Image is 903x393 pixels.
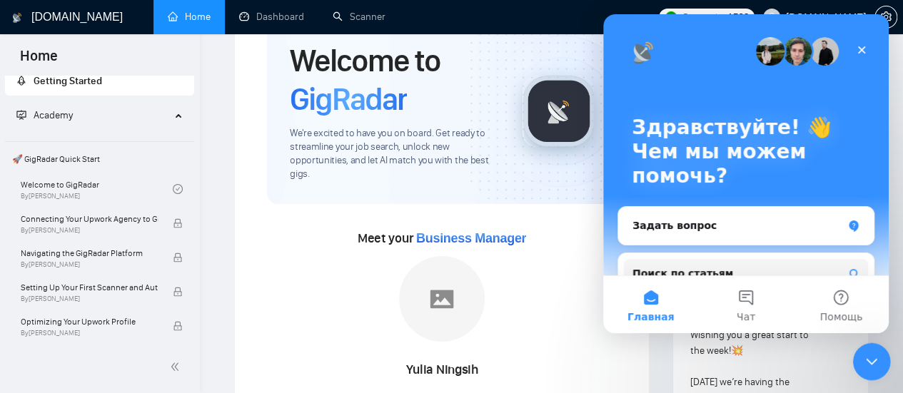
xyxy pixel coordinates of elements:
span: Business Manager [416,231,526,245]
span: Home [9,46,69,76]
img: logo [12,6,22,29]
span: GigRadar [290,80,407,118]
h1: Welcome to [290,41,500,118]
iframe: Intercom live chat [853,343,891,381]
span: Academy [16,109,73,121]
li: Getting Started [5,67,194,96]
span: rocket [16,76,26,86]
span: 1523 [727,9,749,25]
img: placeholder.png [399,256,485,342]
img: gigradar-logo.png [523,76,595,147]
span: By [PERSON_NAME] [21,295,158,303]
span: lock [173,252,183,262]
img: upwork-logo.png [665,11,677,23]
span: By [PERSON_NAME] [21,329,158,337]
span: Navigating the GigRadar Platform [21,246,158,260]
div: Yulia Ningsih [363,358,520,382]
span: We're excited to have you on board. Get ready to streamline your job search, unlock new opportuni... [290,127,500,181]
span: 🚀 GigRadar Quick Start [6,145,193,173]
span: lock [173,287,183,297]
span: user [767,12,777,22]
iframe: Intercom live chat [603,14,889,333]
a: dashboardDashboard [239,11,304,23]
button: setting [874,6,897,29]
span: Connects: [682,9,725,25]
span: fund-projection-screen [16,110,26,120]
span: lock [173,321,183,331]
a: setting [874,11,897,23]
a: searchScanner [333,11,385,23]
span: setting [875,11,897,23]
span: Getting Started [34,75,102,87]
span: Connecting Your Upwork Agency to GigRadar [21,212,158,226]
a: Welcome to GigRadarBy[PERSON_NAME] [21,173,173,205]
span: check-circle [173,184,183,194]
span: By [PERSON_NAME] [21,226,158,235]
span: lock [173,218,183,228]
span: Meet your [358,230,526,246]
a: homeHome [168,11,211,23]
span: Optimizing Your Upwork Profile [21,315,158,329]
span: 💥 [731,344,743,357]
span: double-left [170,359,184,374]
span: Academy [34,109,73,121]
span: By [PERSON_NAME] [21,260,158,269]
span: Setting Up Your First Scanner and Auto-Bidder [21,280,158,295]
